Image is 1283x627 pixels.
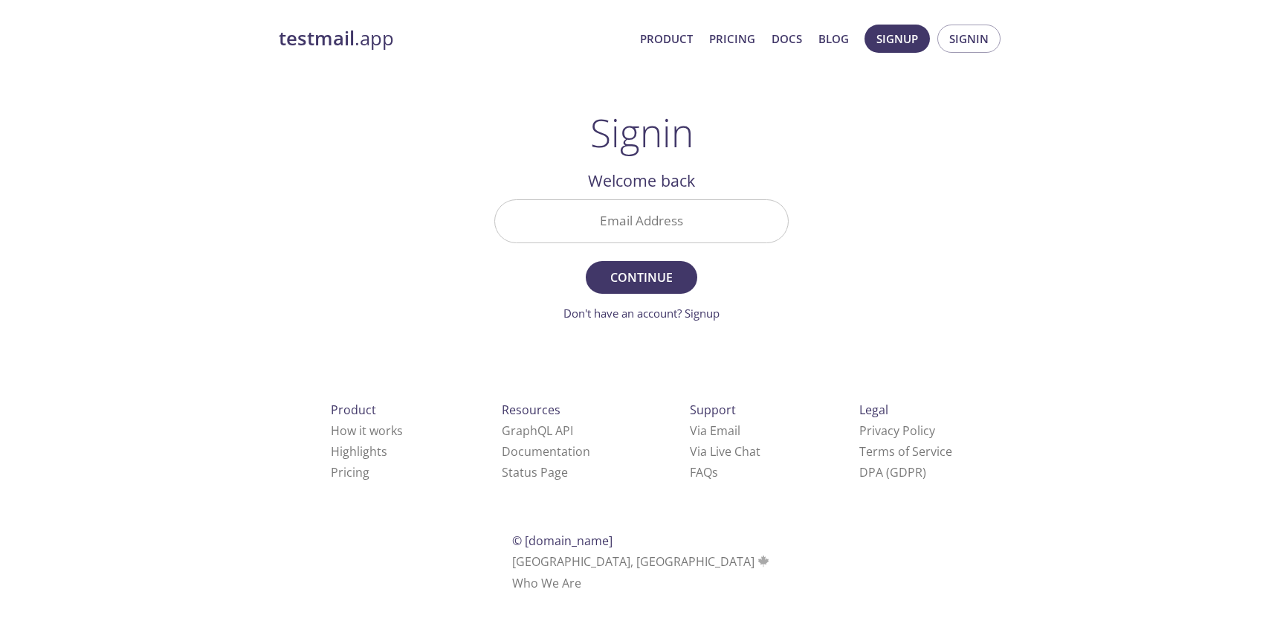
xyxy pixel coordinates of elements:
[690,443,760,460] a: Via Live Chat
[512,533,613,549] span: © [DOMAIN_NAME]
[859,464,926,480] a: DPA (GDPR)
[512,553,772,570] span: [GEOGRAPHIC_DATA], [GEOGRAPHIC_DATA]
[331,422,403,439] a: How it works
[949,29,989,48] span: Signin
[502,464,568,480] a: Status Page
[859,402,888,418] span: Legal
[331,464,369,480] a: Pricing
[937,25,1001,53] button: Signin
[865,25,930,53] button: Signup
[512,575,581,591] a: Who We Are
[502,402,560,418] span: Resources
[690,422,740,439] a: Via Email
[859,443,952,460] a: Terms of Service
[279,26,628,51] a: testmail.app
[709,29,755,48] a: Pricing
[818,29,849,48] a: Blog
[876,29,918,48] span: Signup
[640,29,693,48] a: Product
[502,443,590,460] a: Documentation
[586,261,697,294] button: Continue
[331,402,376,418] span: Product
[563,306,720,321] a: Don't have an account? Signup
[502,422,573,439] a: GraphQL API
[331,443,387,460] a: Highlights
[690,464,718,480] a: FAQ
[772,29,802,48] a: Docs
[602,267,681,288] span: Continue
[590,110,694,155] h1: Signin
[494,168,789,193] h2: Welcome back
[712,464,718,480] span: s
[859,422,935,439] a: Privacy Policy
[690,402,736,418] span: Support
[279,25,355,51] strong: testmail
